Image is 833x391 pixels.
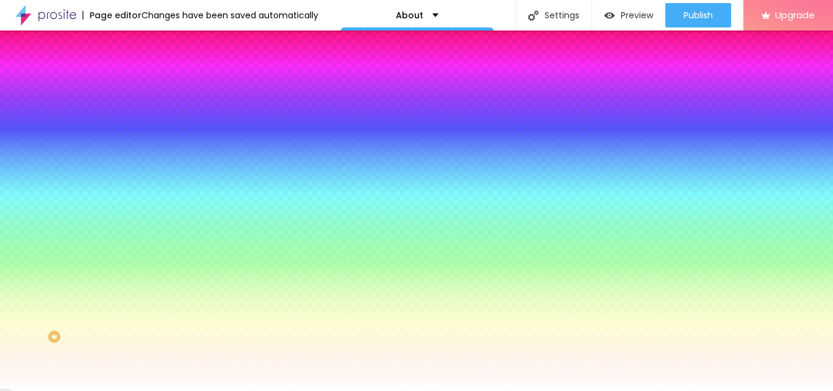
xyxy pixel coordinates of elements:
[141,11,318,20] div: Changes have been saved automatically
[775,10,815,20] span: Upgrade
[396,11,423,20] p: About
[82,11,141,20] div: Page editor
[621,10,653,20] span: Preview
[665,3,731,27] button: Publish
[604,10,615,21] img: view-1.svg
[592,3,665,27] button: Preview
[684,10,713,20] span: Publish
[528,10,538,21] img: Icone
